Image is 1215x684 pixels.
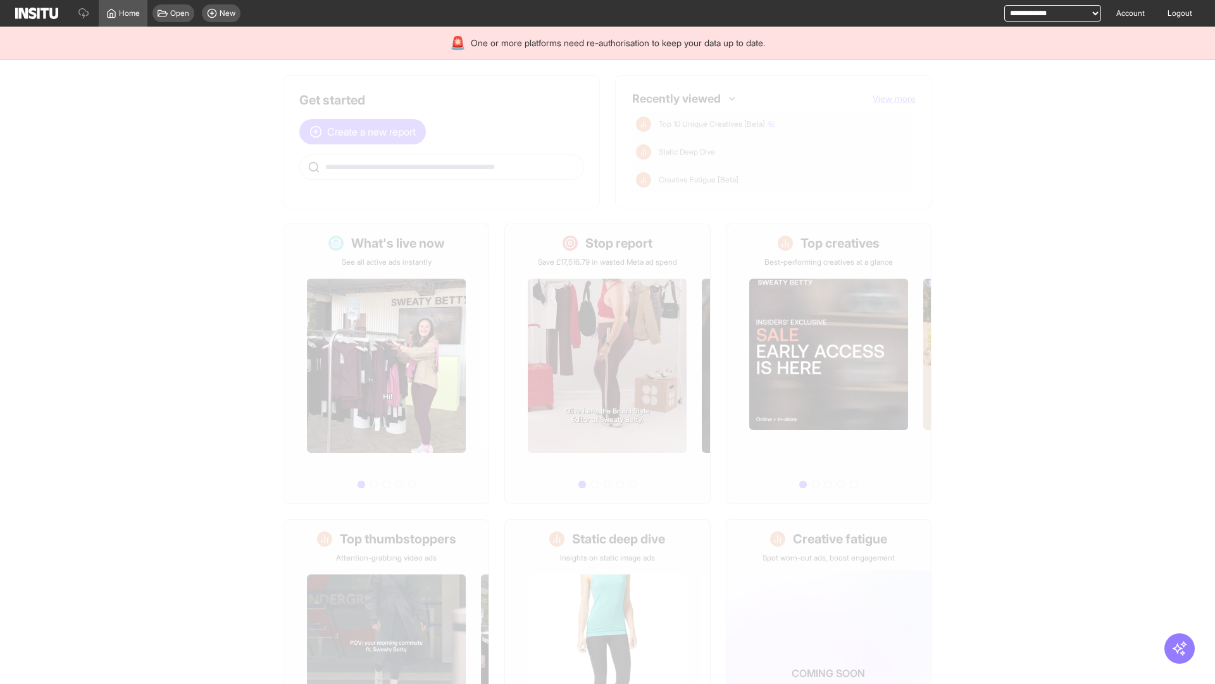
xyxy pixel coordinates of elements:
span: Open [170,8,189,18]
span: New [220,8,235,18]
span: Home [119,8,140,18]
div: 🚨 [450,34,466,52]
img: Logo [15,8,58,19]
span: One or more platforms need re-authorisation to keep your data up to date. [471,37,765,49]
